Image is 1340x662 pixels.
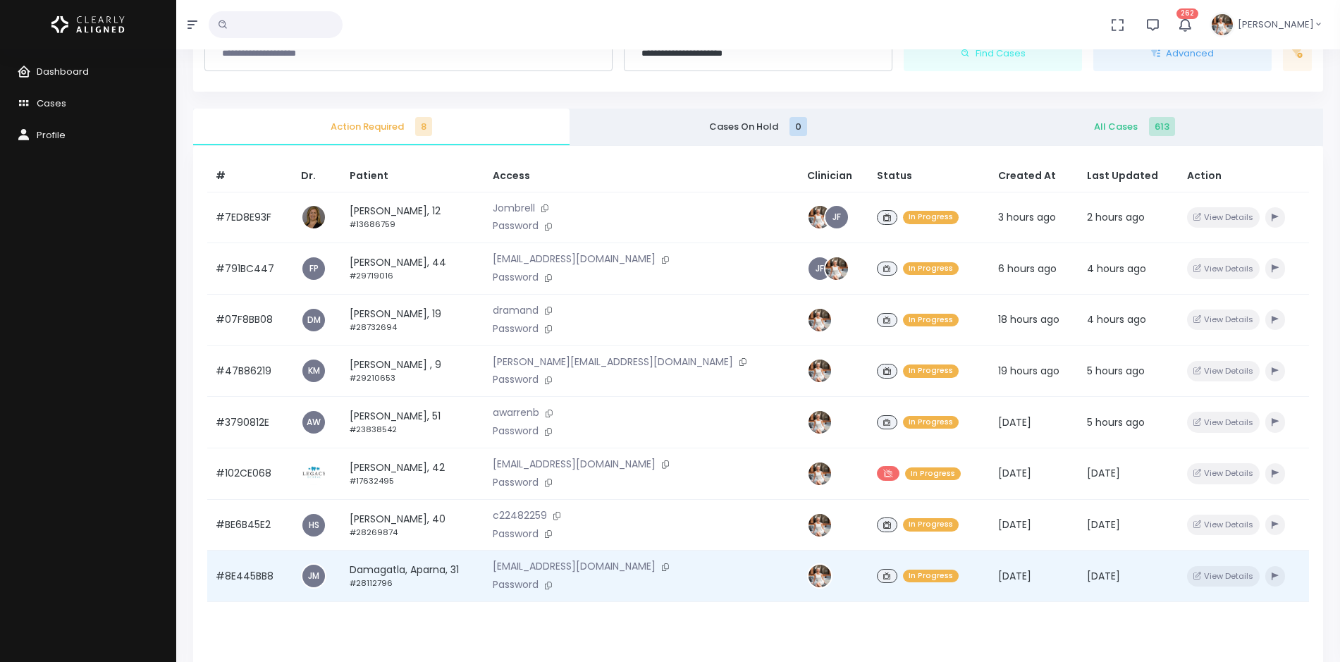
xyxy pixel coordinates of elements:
p: Password [493,527,790,542]
p: Password [493,372,790,388]
button: View Details [1187,258,1260,278]
td: #8E445BB8 [207,551,293,602]
p: [EMAIL_ADDRESS][DOMAIN_NAME] [493,457,790,472]
p: Password [493,219,790,234]
span: 3 hours ago [998,210,1056,224]
span: In Progress [903,518,959,532]
a: AW [302,411,325,434]
p: Password [493,321,790,337]
a: JF [825,206,848,228]
small: #23838542 [350,424,397,435]
span: In Progress [905,467,961,481]
p: Jombrell [493,201,790,216]
th: Dr. [293,160,340,192]
td: [PERSON_NAME], 40 [341,499,484,551]
th: Access [484,160,799,192]
p: [EMAIL_ADDRESS][DOMAIN_NAME] [493,252,790,267]
a: JM [302,565,325,587]
span: Profile [37,128,66,142]
th: Action [1179,160,1309,192]
td: #BE6B45E2 [207,499,293,551]
button: View Details [1187,566,1260,587]
span: In Progress [903,364,959,378]
span: 5 hours ago [1087,364,1145,378]
small: #28112796 [350,577,393,589]
button: Advanced [1093,35,1272,72]
span: 18 hours ago [998,312,1059,326]
span: 613 [1149,117,1175,136]
span: 4 hours ago [1087,262,1146,276]
span: In Progress [903,262,959,276]
td: [PERSON_NAME], 51 [341,397,484,448]
th: Created At [990,160,1078,192]
p: Password [493,424,790,439]
p: Password [493,475,790,491]
button: Find Cases [904,35,1082,72]
span: 2 hours ago [1087,210,1145,224]
small: #29210653 [350,372,395,384]
a: DM [302,309,325,331]
span: Cases On Hold [581,120,935,134]
td: #3790812E [207,397,293,448]
span: 0 [789,117,807,136]
p: dramand [493,303,790,319]
span: [DATE] [998,466,1031,480]
span: In Progress [903,211,959,224]
a: KM [302,360,325,382]
th: Patient [341,160,484,192]
span: 5 hours ago [1087,415,1145,429]
button: View Details [1187,309,1260,330]
td: [PERSON_NAME], 42 [341,448,484,500]
td: #07F8BB08 [207,294,293,345]
td: [PERSON_NAME], 19 [341,294,484,345]
th: Status [868,160,989,192]
span: 8 [415,117,432,136]
span: Cases [37,97,66,110]
td: #102CE068 [207,448,293,500]
span: In Progress [903,570,959,583]
span: In Progress [903,416,959,429]
th: # [207,160,293,192]
span: [DATE] [1087,517,1120,532]
span: 19 hours ago [998,364,1059,378]
small: #13686759 [350,219,395,230]
td: [PERSON_NAME] , 9 [341,345,484,397]
span: In Progress [903,314,959,327]
a: FP [302,257,325,280]
p: [PERSON_NAME][EMAIL_ADDRESS][DOMAIN_NAME] [493,355,790,370]
small: #29719016 [350,270,393,281]
span: 4 hours ago [1087,312,1146,326]
td: #791BC447 [207,243,293,295]
th: Last Updated [1078,160,1179,192]
span: [DATE] [1087,569,1120,583]
span: [PERSON_NAME] [1238,18,1314,32]
span: [DATE] [998,517,1031,532]
span: [DATE] [998,415,1031,429]
small: #17632495 [350,475,394,486]
p: [EMAIL_ADDRESS][DOMAIN_NAME] [493,559,790,575]
p: Password [493,270,790,286]
p: awarrenb [493,405,790,421]
span: 262 [1176,8,1198,19]
span: [DATE] [1087,466,1120,480]
button: View Details [1187,207,1260,228]
button: View Details [1187,361,1260,381]
th: Clinician [799,160,869,192]
td: [PERSON_NAME], 44 [341,243,484,295]
img: Logo Horizontal [51,10,125,39]
a: JF [809,257,831,280]
p: c22482259 [493,508,790,524]
button: View Details [1187,412,1260,432]
button: View Details [1187,515,1260,535]
img: Header Avatar [1210,12,1235,37]
td: #7ED8E93F [207,192,293,243]
a: HS [302,514,325,537]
